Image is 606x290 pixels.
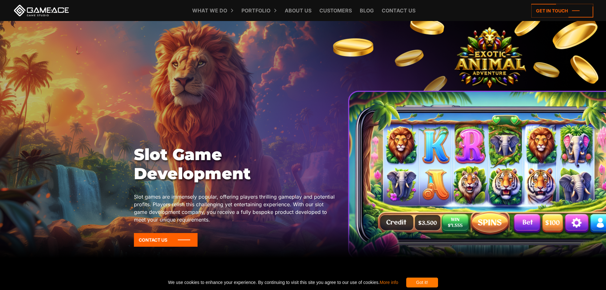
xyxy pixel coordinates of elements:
p: Slot games are immensely popular, offering players thrilling gameplay and potential profits. Play... [134,193,337,223]
div: Got it! [406,278,438,287]
h1: Slot Game Development [134,145,337,183]
a: Contact Us [134,233,198,247]
span: We use cookies to enhance your experience. By continuing to visit this site you agree to our use ... [168,278,398,287]
a: Get in touch [531,4,593,18]
a: More info [380,280,398,285]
